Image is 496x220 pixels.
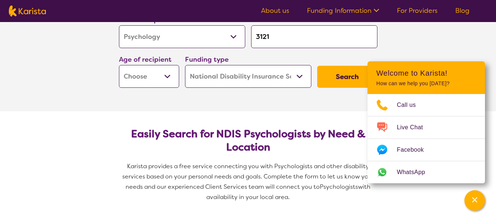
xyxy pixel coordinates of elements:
[320,183,358,191] span: Psychologists
[464,190,485,211] button: Channel Menu
[397,167,434,178] span: WhatsApp
[376,80,476,87] p: How can we help you [DATE]?
[368,61,485,183] div: Channel Menu
[397,6,438,15] a: For Providers
[376,69,476,77] h2: Welcome to Karista!
[261,6,289,15] a: About us
[9,6,46,17] img: Karista logo
[368,161,485,183] a: Web link opens in a new tab.
[185,55,229,64] label: Funding type
[368,94,485,183] ul: Choose channel
[397,144,432,155] span: Facebook
[397,122,432,133] span: Live Chat
[119,55,171,64] label: Age of recipient
[125,127,372,154] h2: Easily Search for NDIS Psychologists by Need & Location
[251,25,377,48] input: Type
[122,162,376,191] span: Karista provides a free service connecting you with Psychologists and other disability services b...
[307,6,379,15] a: Funding Information
[317,66,377,88] button: Search
[455,6,470,15] a: Blog
[397,100,425,111] span: Call us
